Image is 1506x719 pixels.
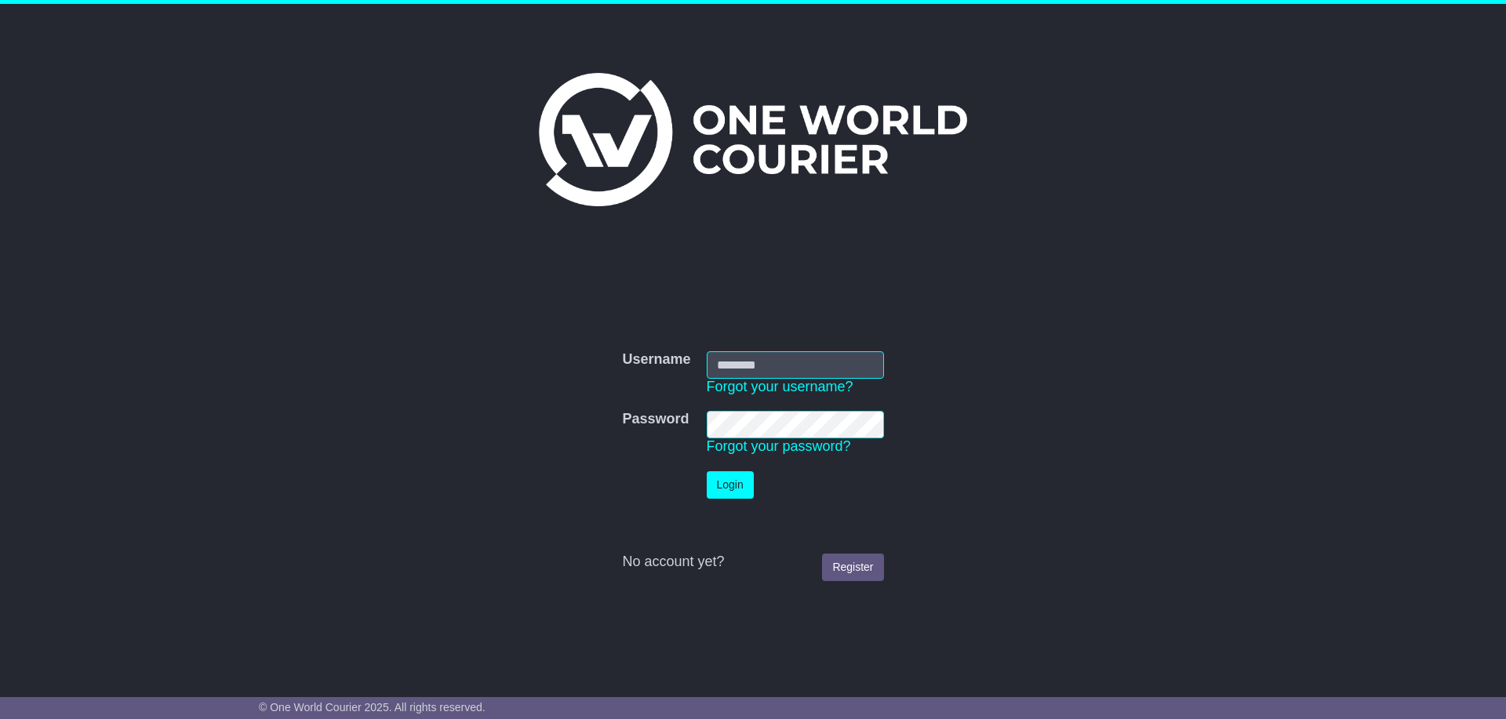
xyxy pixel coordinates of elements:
a: Forgot your password? [707,438,851,454]
div: No account yet? [622,554,883,571]
label: Password [622,411,689,428]
span: © One World Courier 2025. All rights reserved. [259,701,486,714]
button: Login [707,471,754,499]
label: Username [622,351,690,369]
img: One World [539,73,967,206]
a: Forgot your username? [707,379,853,394]
a: Register [822,554,883,581]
